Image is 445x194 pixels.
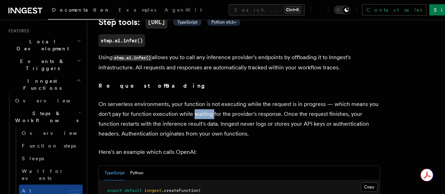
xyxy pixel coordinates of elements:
span: Wait for events [22,168,64,181]
span: Overview [22,130,94,136]
a: AgentKit [160,2,206,19]
button: TypeScript [104,166,125,180]
button: Toggle dark mode [334,6,351,14]
span: default [125,188,142,193]
button: Steps & Workflows [12,107,83,127]
span: Overview [15,98,88,104]
span: Function steps [22,143,76,149]
a: Documentation [48,2,114,20]
strong: Request offloading [98,82,210,89]
p: Using allows you to call any inference provider's endpoints by offloading it to Inngest's infrast... [98,52,380,73]
span: Examples [119,7,156,13]
p: Here's an example which calls OpenAI: [98,147,380,157]
span: Steps & Workflows [12,110,78,124]
span: Features [6,28,29,34]
span: ( [198,188,201,193]
a: Sleeps [19,152,83,165]
span: Local Development [6,38,77,52]
span: Events & Triggers [6,58,77,72]
span: TypeScript [177,19,197,25]
code: step.ai.infer() [113,55,152,61]
a: Function steps [19,139,83,152]
button: Copy [361,182,377,192]
code: [URL] [146,16,167,29]
a: Examples [114,2,160,19]
span: inngest [144,188,161,193]
a: Contact sales [362,4,426,15]
span: AgentKit [165,7,202,13]
a: Wait for events [19,165,83,184]
span: Documentation [52,7,110,13]
a: step.ai.infer() [98,34,145,47]
span: Python v0.5+ [211,19,236,25]
button: Local Development [6,35,83,55]
a: Step tools:[URL] TypeScript Python v0.5+ [98,16,240,29]
kbd: Ctrl+K [285,6,300,13]
button: Search...Ctrl+K [229,4,305,15]
span: export [107,188,122,193]
button: Python [130,166,144,180]
p: On serverless environments, your function is not executing while the request is in progress — whi... [98,99,380,139]
a: Overview [12,94,83,107]
span: Inngest Functions [6,77,76,92]
span: Sleeps [22,156,44,161]
button: Inngest Functions [6,75,83,94]
span: .createFunction [161,188,198,193]
a: Overview [19,127,83,139]
button: Events & Triggers [6,55,83,75]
